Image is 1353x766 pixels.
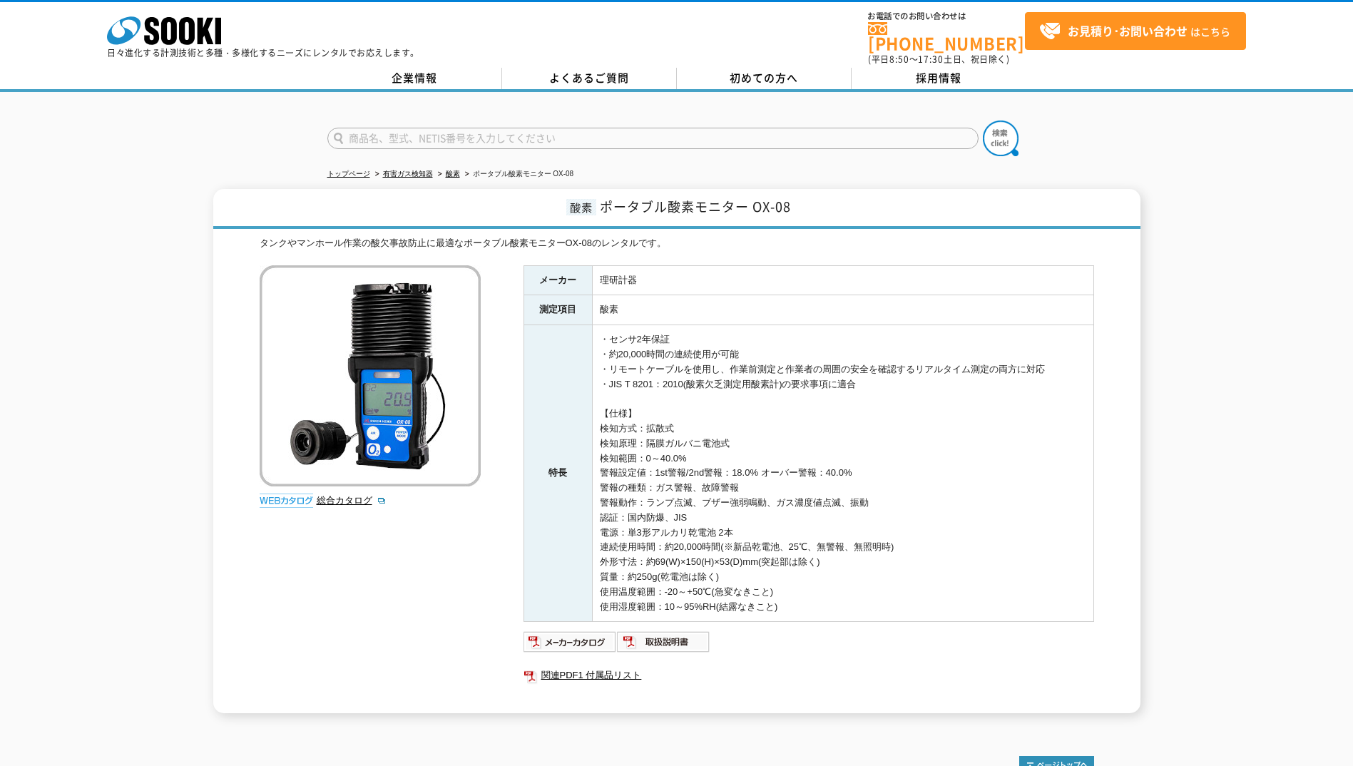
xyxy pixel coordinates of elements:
a: お見積り･お問い合わせはこちら [1025,12,1246,50]
a: 有害ガス検知器 [383,170,433,178]
img: ポータブル酸素モニター OX-08 [260,265,481,486]
img: webカタログ [260,494,313,508]
input: 商品名、型式、NETIS番号を入力してください [327,128,979,149]
th: 測定項目 [524,295,592,325]
span: ポータブル酸素モニター OX-08 [600,197,791,216]
a: メーカーカタログ [524,640,617,651]
a: [PHONE_NUMBER] [868,22,1025,51]
a: 酸素 [446,170,460,178]
p: 日々進化する計測技術と多種・多様化するニーズにレンタルでお応えします。 [107,48,419,57]
a: 初めての方へ [677,68,852,89]
strong: お見積り･お問い合わせ [1068,22,1188,39]
div: タンクやマンホール作業の酸欠事故防止に最適なポータブル酸素モニターOX-08のレンタルです。 [260,236,1094,251]
a: 採用情報 [852,68,1026,89]
img: btn_search.png [983,121,1018,156]
th: メーカー [524,265,592,295]
td: ・センサ2年保証 ・約20,000時間の連続使用が可能 ・リモートケーブルを使用し、作業前測定と作業者の周囲の安全を確認するリアルタイム測定の両方に対応 ・JIS T 8201：2010(酸素欠... [592,325,1093,622]
td: 理研計器 [592,265,1093,295]
span: (平日 ～ 土日、祝日除く) [868,53,1009,66]
a: 関連PDF1 付属品リスト [524,666,1094,685]
img: メーカーカタログ [524,630,617,653]
th: 特長 [524,325,592,622]
li: ポータブル酸素モニター OX-08 [462,167,574,182]
span: 酸素 [566,199,596,215]
a: トップページ [327,170,370,178]
span: 17:30 [918,53,944,66]
a: よくあるご質問 [502,68,677,89]
td: 酸素 [592,295,1093,325]
img: 取扱説明書 [617,630,710,653]
span: お電話でのお問い合わせは [868,12,1025,21]
span: はこちら [1039,21,1230,42]
a: 総合カタログ [317,495,387,506]
span: 8:50 [889,53,909,66]
a: 取扱説明書 [617,640,710,651]
span: 初めての方へ [730,70,798,86]
a: 企業情報 [327,68,502,89]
